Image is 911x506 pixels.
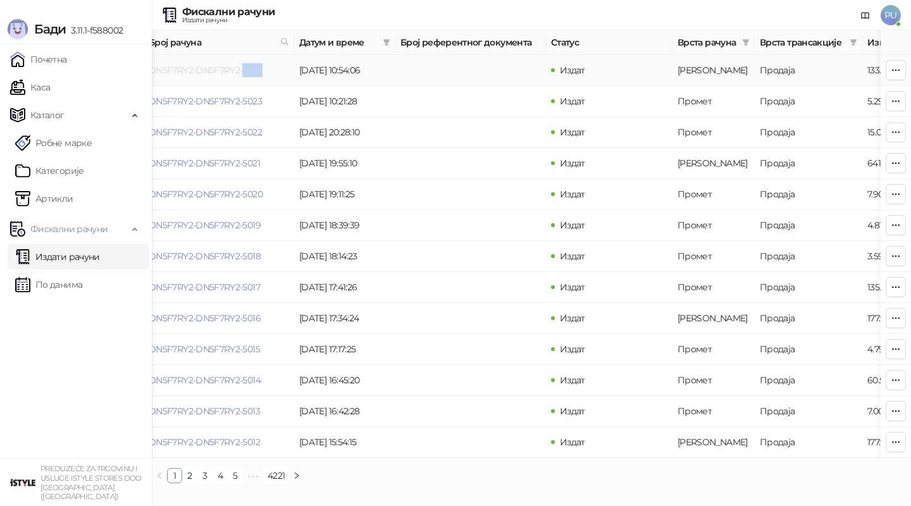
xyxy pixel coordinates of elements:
[755,179,862,210] td: Продаја
[294,148,395,179] td: [DATE] 19:55:10
[15,272,82,297] a: По данима
[672,179,755,210] td: Промет
[294,86,395,117] td: [DATE] 10:21:28
[144,272,294,303] td: DN5F7RY2-DN5F7RY2-5017
[755,117,862,148] td: Продаја
[149,35,275,49] span: Број рачуна
[672,396,755,427] td: Промет
[294,179,395,210] td: [DATE] 19:11:25
[560,312,585,324] span: Издат
[149,343,260,355] a: DN5F7RY2-DN5F7RY2-5015
[560,405,585,417] span: Издат
[560,96,585,107] span: Издат
[149,374,261,386] a: DN5F7RY2-DN5F7RY2-5014
[40,464,142,501] small: PREDUZEĆE ZA TRGOVINU I USLUGE ISTYLE STORES DOO [GEOGRAPHIC_DATA] ([GEOGRAPHIC_DATA])
[15,244,100,269] a: Издати рачуни
[755,334,862,365] td: Продаја
[15,186,73,211] a: ArtikliАртикли
[149,250,261,262] a: DN5F7RY2-DN5F7RY2-5018
[672,427,755,458] td: Аванс
[672,241,755,272] td: Промет
[672,117,755,148] td: Промет
[755,272,862,303] td: Продаја
[149,157,260,169] a: DN5F7RY2-DN5F7RY2-5021
[264,469,288,483] a: 4221
[213,468,228,483] li: 4
[672,272,755,303] td: Промет
[380,33,393,52] span: filter
[182,7,275,17] div: Фискални рачуни
[182,468,197,483] li: 2
[213,469,227,483] a: 4
[144,86,294,117] td: DN5F7RY2-DN5F7RY2-5023
[678,35,737,49] span: Врста рачуна
[672,210,755,241] td: Промет
[881,5,901,25] span: PU
[560,188,585,200] span: Издат
[755,303,862,334] td: Продаја
[167,468,182,483] li: 1
[149,96,262,107] a: DN5F7RY2-DN5F7RY2-5023
[294,55,395,86] td: [DATE] 10:54:06
[740,33,752,52] span: filter
[294,241,395,272] td: [DATE] 18:14:23
[294,365,395,396] td: [DATE] 16:45:20
[66,25,123,36] span: 3.11.1-f588002
[855,5,876,25] a: Документација
[10,75,50,100] a: Каса
[742,39,750,46] span: filter
[10,470,35,495] img: 64x64-companyLogo-77b92cf4-9946-4f36-9751-bf7bb5fd2c7d.png
[546,30,672,55] th: Статус
[672,303,755,334] td: Аванс
[144,303,294,334] td: DN5F7RY2-DN5F7RY2-5016
[850,39,857,46] span: filter
[755,427,862,458] td: Продаја
[760,35,845,49] span: Врста трансакције
[395,30,546,55] th: Број референтног документа
[560,281,585,293] span: Издат
[243,468,263,483] span: •••
[294,210,395,241] td: [DATE] 18:39:39
[198,469,212,483] a: 3
[168,469,182,483] a: 1
[144,241,294,272] td: DN5F7RY2-DN5F7RY2-5018
[144,427,294,458] td: DN5F7RY2-DN5F7RY2-5012
[672,55,755,86] td: Аванс
[144,179,294,210] td: DN5F7RY2-DN5F7RY2-5020
[560,157,585,169] span: Издат
[228,468,243,483] li: 5
[149,65,263,76] a: DN5F7RY2-DN5F7RY2-5024
[15,158,84,183] a: Категорије
[560,126,585,138] span: Издат
[294,427,395,458] td: [DATE] 15:54:15
[144,396,294,427] td: DN5F7RY2-DN5F7RY2-5013
[294,334,395,365] td: [DATE] 17:17:25
[152,468,167,483] button: left
[144,55,294,86] td: DN5F7RY2-DN5F7RY2-5024
[560,343,585,355] span: Издат
[289,468,304,483] button: right
[156,472,163,479] span: left
[144,148,294,179] td: DN5F7RY2-DN5F7RY2-5021
[755,86,862,117] td: Продаја
[294,117,395,148] td: [DATE] 20:28:10
[294,272,395,303] td: [DATE] 17:41:26
[383,39,390,46] span: filter
[183,469,197,483] a: 2
[755,241,862,272] td: Продаја
[560,219,585,231] span: Издат
[755,148,862,179] td: Продаја
[560,436,585,448] span: Издат
[144,334,294,365] td: DN5F7RY2-DN5F7RY2-5015
[152,468,167,483] li: Претходна страна
[30,102,65,128] span: Каталог
[15,130,92,156] a: Робне марке
[144,117,294,148] td: DN5F7RY2-DN5F7RY2-5022
[294,396,395,427] td: [DATE] 16:42:28
[289,468,304,483] li: Следећа страна
[672,30,755,55] th: Врста рачуна
[149,312,261,324] a: DN5F7RY2-DN5F7RY2-5016
[293,472,301,479] span: right
[755,396,862,427] td: Продаја
[847,33,860,52] span: filter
